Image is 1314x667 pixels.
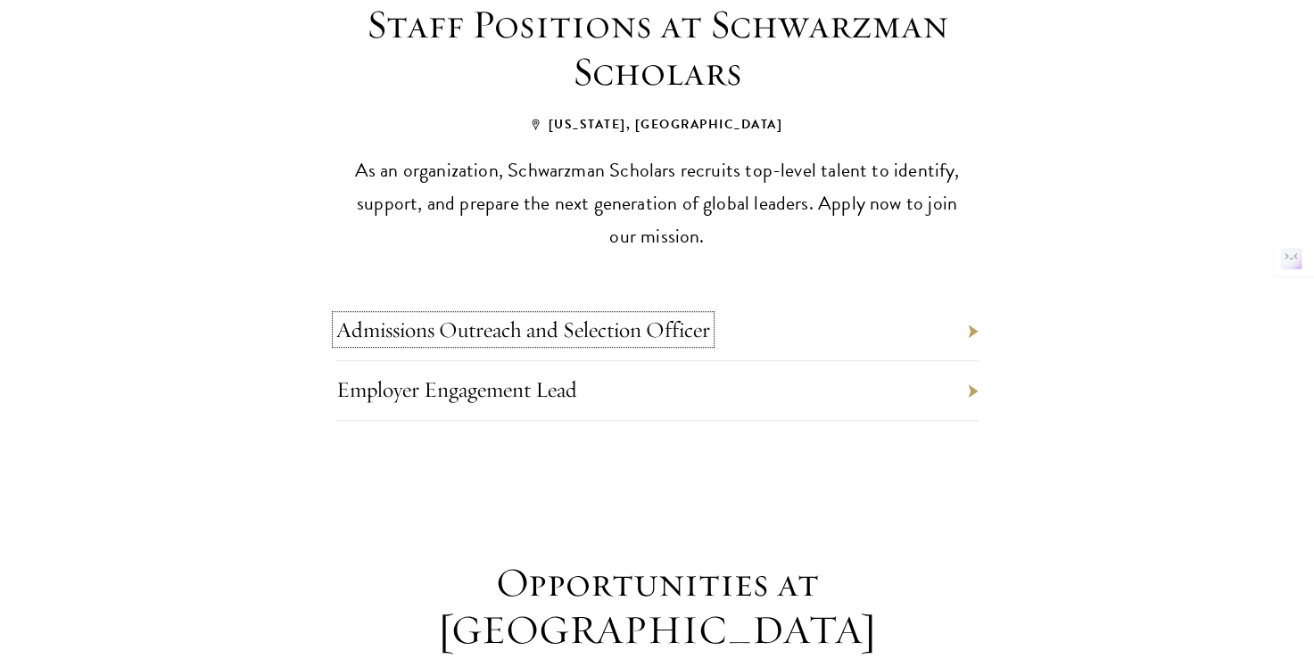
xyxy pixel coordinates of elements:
[350,153,965,252] p: As an organization, Schwarzman Scholars recruits top-level talent to identify, support, and prepa...
[327,1,988,95] h3: Staff Positions at Schwarzman Scholars
[327,559,988,654] h3: Opportunities at [GEOGRAPHIC_DATA]
[532,115,783,134] span: [US_STATE], [GEOGRAPHIC_DATA]
[336,316,710,343] a: Admissions Outreach and Selection Officer
[336,375,577,403] a: Employer Engagement Lead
